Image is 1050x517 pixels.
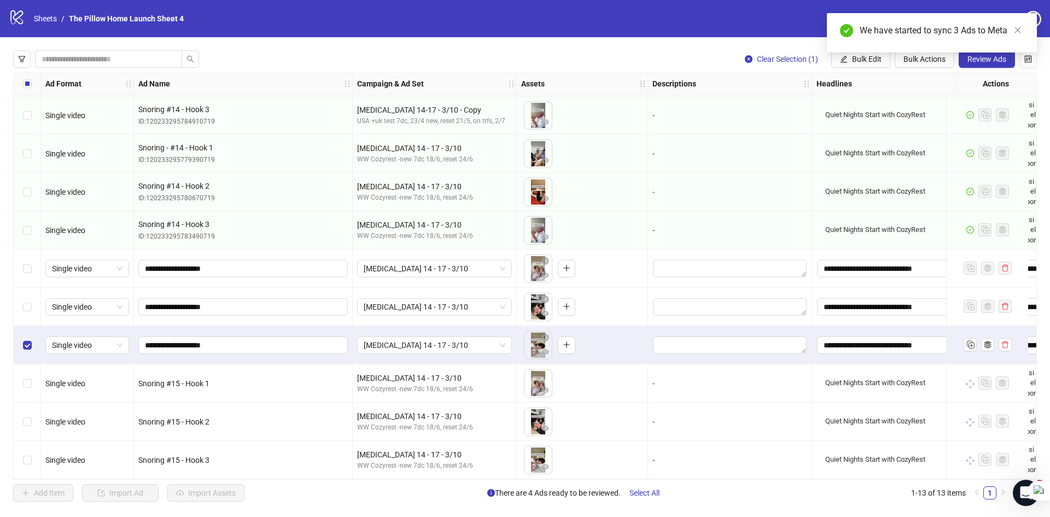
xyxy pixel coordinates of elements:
[357,422,512,433] div: WW Cozyrest -new 7dc 18/6, reset 24/6
[357,78,424,90] strong: Campaign & Ad Set
[14,326,41,364] div: Select row 10
[965,339,976,350] svg: Duplicate
[131,73,133,94] div: Resize Ad Format column
[138,155,348,165] div: ID: 120233295779390719
[652,259,807,278] div: Edit values
[1035,480,1044,489] span: 1
[524,217,552,244] img: Asset 1
[745,55,752,63] span: close-circle
[364,260,505,277] span: Sleep Apnea 14 - 17 - 3/10
[825,455,925,464] div: Quiet Nights Start with CozyRest
[966,188,974,195] span: check-circle
[138,103,348,115] span: Snoring #14 - Hook 3
[1001,341,1009,348] span: delete
[61,13,65,25] li: /
[825,378,925,388] div: Quiet Nights Start with CozyRest
[357,104,512,116] div: [MEDICAL_DATA] 14-17 - 3/10 - Copy
[14,288,41,326] div: Select row 9
[539,231,552,244] button: Preview
[539,269,552,282] button: Preview
[563,303,570,310] span: plus
[825,416,925,426] div: Quiet Nights Start with CozyRest
[1013,480,1039,506] iframe: Intercom live chat
[1025,11,1041,27] span: question-circle
[966,111,974,119] span: check-circle
[32,13,59,25] a: Sheets
[810,80,818,88] span: holder
[558,336,575,354] button: Add
[357,372,512,384] div: [MEDICAL_DATA] 14 - 17 - 3/10
[621,484,668,502] button: Select All
[825,148,925,158] div: Quiet Nights Start with CozyRest
[14,211,41,249] div: Select row 7
[966,226,974,234] span: check-circle
[645,73,647,94] div: Resize Assets column
[539,422,552,435] button: Preview
[541,156,549,164] span: eye
[816,298,971,316] div: Edit values
[539,346,552,359] button: Preview
[539,461,552,474] button: Preview
[539,255,552,268] button: Delete
[357,142,512,154] div: [MEDICAL_DATA] 14 - 17 - 3/10
[515,80,523,88] span: holder
[983,486,996,499] li: 1
[82,484,159,502] button: Import Ad
[541,118,549,126] span: eye
[357,219,512,231] div: [MEDICAL_DATA] 14 - 17 - 3/10
[946,455,974,468] button: +2
[524,255,552,282] img: Asset 1
[541,310,549,317] span: eye
[563,264,570,272] span: plus
[984,341,991,348] svg: ad template
[541,295,549,303] span: close-circle
[14,135,41,173] div: Select row 5
[539,293,552,306] button: Delete
[45,111,85,120] span: Single video
[563,341,570,348] span: plus
[487,489,495,497] span: info-circle
[524,332,552,359] img: Asset 1
[138,379,209,388] span: Snoring #15 - Hook 1
[984,487,996,499] a: 1
[966,149,974,157] span: check-circle
[524,408,552,435] img: Asset 1
[558,298,575,316] button: Add
[138,78,170,90] strong: Ad Name
[652,111,655,120] span: -
[652,417,655,426] span: -
[946,110,974,123] button: +2
[524,178,552,206] img: Asset 1
[524,293,552,321] div: Asset 1
[45,149,85,158] span: Single video
[357,181,512,193] div: [MEDICAL_DATA] 14 - 17 - 3/10
[14,441,41,479] div: Select row 13
[524,370,552,397] img: Asset 1
[541,334,549,341] span: close-circle
[14,73,41,95] div: Select all rows
[973,489,980,496] span: left
[652,336,807,355] div: Edit values
[646,80,654,88] span: holder
[14,249,41,288] div: Select row 8
[357,116,512,126] div: USA +uk test 7dc, 23/4 new, reset 21/5, on trfs, 2/7
[541,257,549,265] span: close-circle
[487,484,668,502] span: There are 4 Ads ready to be reviewed.
[816,78,852,90] strong: Headlines
[816,259,971,278] div: Edit values
[18,55,26,63] span: filter
[138,417,209,426] span: Snoring #15 - Hook 2
[652,456,655,464] span: -
[52,299,122,315] span: Single video
[541,386,549,394] span: eye
[364,337,505,353] span: Sleep Apnea 14 - 17 - 3/10
[138,218,348,230] span: Snoring #14 - Hook 3
[652,298,807,316] div: Edit values
[911,486,966,499] li: 1-13 of 13 items
[809,73,812,94] div: Resize Descriptions column
[539,332,552,345] button: Delete
[1012,24,1024,36] a: Close
[13,484,73,502] button: Add Item
[539,307,552,321] button: Preview
[524,102,552,129] img: Asset 1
